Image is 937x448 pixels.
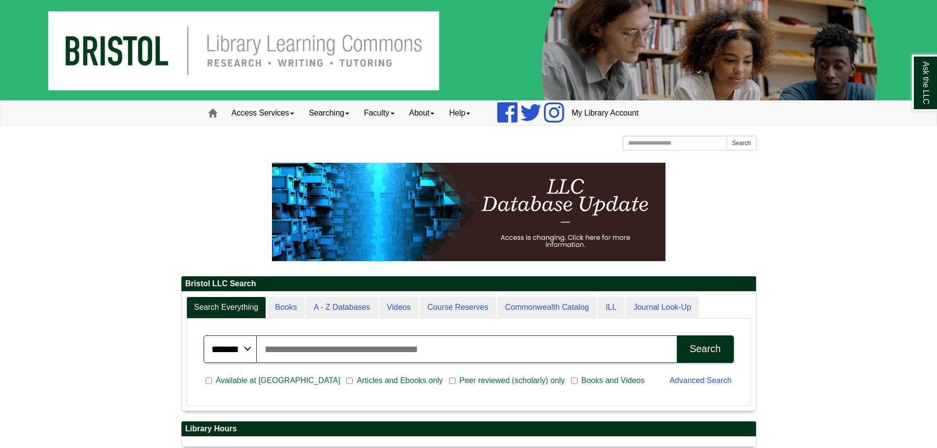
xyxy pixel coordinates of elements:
[455,375,569,387] span: Peer reviewed (scholarly) only
[497,297,597,319] a: Commonwealth Catalog
[212,375,344,387] span: Available at [GEOGRAPHIC_DATA]
[677,335,733,363] button: Search
[449,376,455,385] input: Peer reviewed (scholarly) only
[379,297,419,319] a: Videos
[726,136,756,150] button: Search
[306,297,378,319] a: A - Z Databases
[598,297,624,319] a: ILL
[577,375,649,387] span: Books and Videos
[571,376,577,385] input: Books and Videos
[420,297,496,319] a: Course Reserves
[402,101,442,125] a: About
[353,375,447,387] span: Articles and Ebooks only
[181,421,756,437] h2: Library Hours
[224,101,302,125] a: Access Services
[346,376,353,385] input: Articles and Ebooks only
[564,101,646,125] a: My Library Account
[669,376,731,385] a: Advanced Search
[442,101,478,125] a: Help
[181,276,756,292] h2: Bristol LLC Search
[267,297,304,319] a: Books
[626,297,699,319] a: Journal Look-Up
[302,101,357,125] a: Searching
[272,163,665,261] img: HTML tutorial
[186,297,267,319] a: Search Everything
[357,101,402,125] a: Faculty
[690,343,721,355] div: Search
[206,376,212,385] input: Available at [GEOGRAPHIC_DATA]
